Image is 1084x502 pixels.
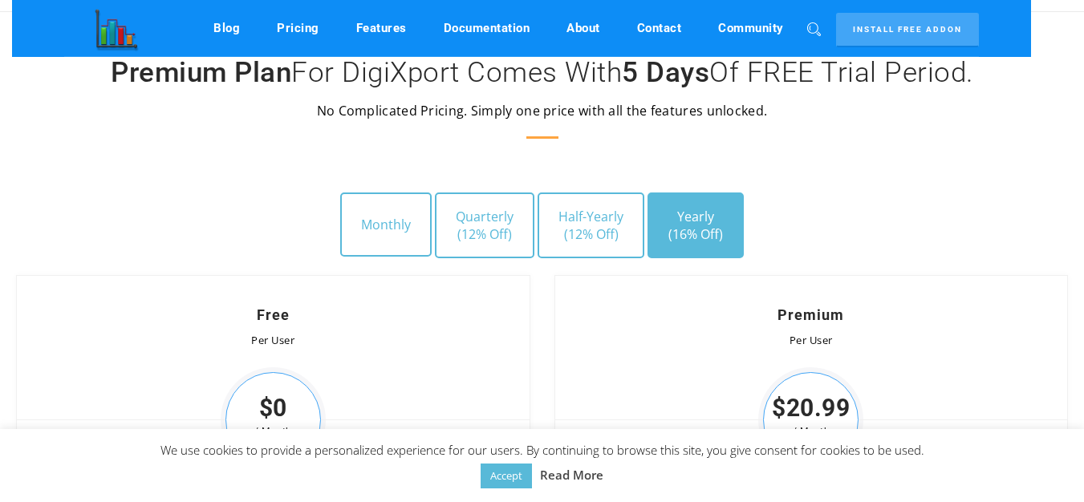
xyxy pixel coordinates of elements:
div: Per User [49,334,497,347]
span: (16% Off) [668,225,723,243]
a: Contact [637,13,682,43]
h4: Premium [587,308,1036,322]
button: Monthly [340,192,432,257]
button: Quarterly(12% Off) [435,192,534,258]
span: (12% Off) [558,225,623,243]
span: We use cookies to provide a personalized experience for our users. By continuing to browse this s... [160,442,924,483]
iframe: Chat Widget [1004,425,1084,502]
a: Community [718,13,784,43]
b: Premium Plan [111,56,291,89]
span: (12% Off) [456,225,514,243]
a: Blog [213,13,240,43]
span: $20.99 [758,399,863,418]
a: About [566,13,600,43]
span: $0 [221,399,326,418]
button: Yearly(16% Off) [648,192,744,258]
a: Documentation [444,13,530,43]
button: Half-Yearly(12% Off) [538,192,644,258]
span: / Month [221,422,326,441]
h4: Free [49,308,497,322]
a: Features [356,13,407,43]
a: Install Free Addon [836,13,979,47]
span: / Month [758,422,863,441]
a: Accept [481,464,532,488]
b: 5 Days [622,56,709,89]
a: Pricing [277,13,319,43]
div: Per User [587,334,1036,347]
a: Read More [540,465,603,484]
